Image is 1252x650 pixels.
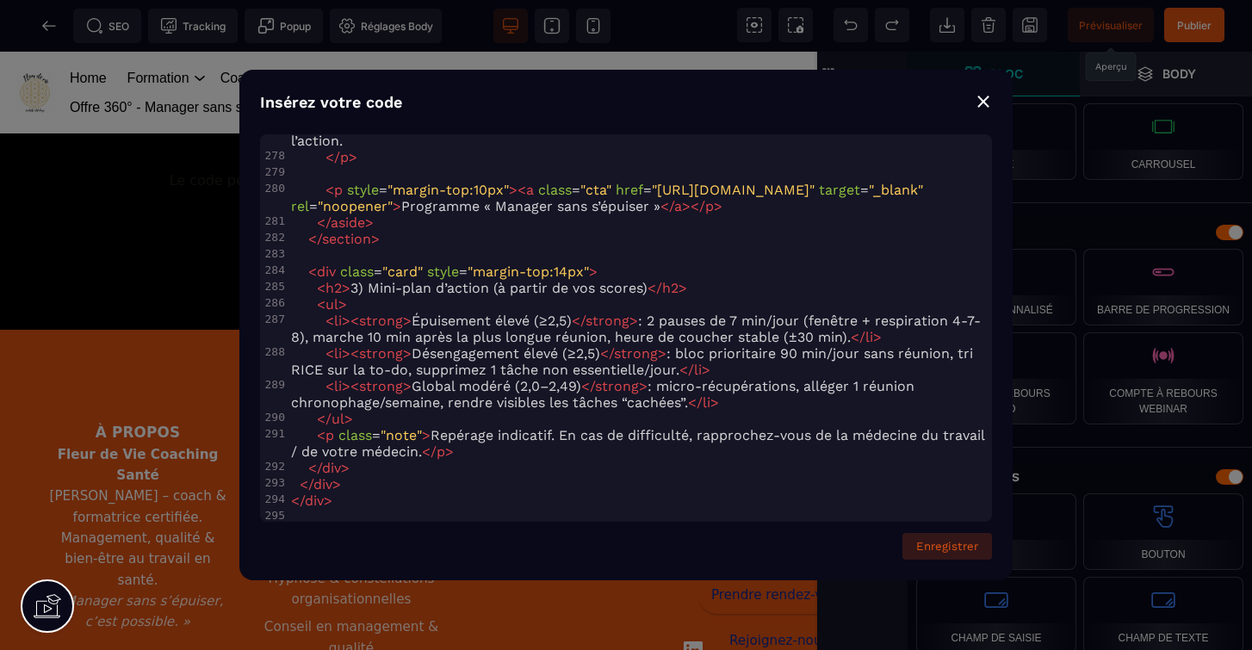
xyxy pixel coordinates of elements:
span: >< [509,182,526,198]
a: Contact [436,41,483,71]
span: > [338,296,347,313]
span: >< [342,378,359,394]
span: ul [325,296,338,313]
div: 279 [260,165,288,178]
p: [PERSON_NAME] – coach & formatrice certifiée. Management, qualité & bien-être au travail en santé. [43,393,232,539]
div: 282 [260,231,288,244]
span: strong [359,378,403,394]
span: = = [291,263,598,280]
span: ul [332,411,344,427]
h3: À propos [43,369,232,393]
span: > [873,329,882,345]
span: rel [291,198,309,214]
span: > [589,263,598,280]
span: div [313,476,332,492]
a: [EMAIL_ADDRESS][DOMAIN_NAME] [684,440,873,486]
span: = Repérage indicatif. En cas de difficulté, rapprochez-vous de la médecine du travail / de votre ... [291,427,989,460]
a: 06 26 06 11 14 [737,486,837,511]
span: target [819,182,860,198]
nav: Liens ressources [470,393,660,486]
span: </ [300,476,313,492]
span: div [317,263,336,280]
span: </ [317,214,331,231]
span: > [344,411,353,427]
div: 293 [260,476,288,489]
span: div [305,492,324,509]
span: < [325,345,334,362]
div: 283 [260,247,288,260]
a: Management de transition [425,12,584,41]
span: section [322,231,371,247]
div: 295 [260,509,288,522]
span: aside [331,214,365,231]
a: Prendre rendez-vous [698,524,858,562]
span: "card" [382,263,423,280]
strong: Fleur de Vie Coaching Santé [58,395,219,431]
button: Enregistrer [902,533,992,560]
span: < [317,427,325,443]
span: < [317,280,325,296]
span: < [308,263,317,280]
span: </ [308,460,322,476]
span: </ [291,492,305,509]
span: li [865,329,873,345]
span: p [705,198,714,214]
span: > [349,149,357,165]
span: > [341,460,350,476]
span: </ [600,345,614,362]
span: > [403,378,412,394]
a: Coaching [220,12,279,41]
span: Insérez ici votre code personnalisé [289,153,529,170]
span: "margin-top:14px" [468,263,589,280]
span: class [538,182,572,198]
span: p [437,443,445,460]
div: 281 [260,214,288,227]
div: 286 [260,296,288,309]
a: E-book gratuit [518,393,611,416]
div: 289 [260,378,288,391]
span: </ [422,443,437,460]
span: </ [308,231,322,247]
div: 287 [260,313,288,325]
span: "note" [381,427,422,443]
span: > [365,214,374,231]
span: strong [614,345,658,362]
em: Manager sans s’épuiser [305,422,442,458]
div: 280 [260,182,288,195]
div: 288 [260,345,288,358]
span: div [322,460,341,476]
a: Offre 360° - Manager sans s'épuiser [70,41,290,71]
span: </ [648,280,662,296]
h3: Contact [684,369,873,393]
span: Global modéré (2,0–2,49) : micro-récupérations, alléger 1 réunion chronophage/semaine, rendre vis... [291,378,919,411]
span: href [616,182,643,198]
span: </ [317,411,332,427]
span: li [694,362,702,378]
span: </ [851,329,865,345]
div: 290 [260,411,288,424]
div: 285 [260,280,288,293]
span: a [674,198,682,214]
span: h2 [662,280,679,296]
span: > [639,378,648,394]
span: class [340,263,374,280]
div: 278 [260,149,288,162]
span: > [403,313,412,329]
span: style [427,263,459,280]
span: </ [581,378,595,394]
span: > [629,313,638,329]
span: </ [325,149,340,165]
h3: Ressources [470,369,660,393]
span: >< [342,345,359,362]
li: Programme 360° – [257,416,446,465]
div: 294 [260,492,288,505]
span: < [325,313,334,329]
span: >< [342,313,359,329]
li: Hypnose & constellations organisationnelles [257,513,446,562]
span: > [422,427,431,443]
div: 284 [260,263,288,276]
span: > [714,198,722,214]
span: > [332,476,341,492]
span: strong [359,345,403,362]
span: "_blank" [869,182,923,198]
